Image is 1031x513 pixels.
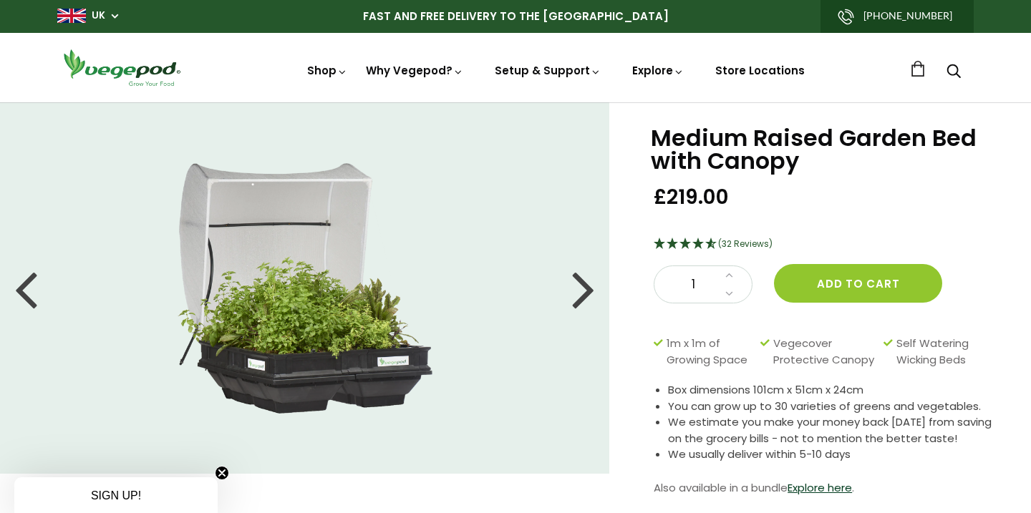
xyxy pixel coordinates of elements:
span: 1m x 1m of Growing Space [667,336,753,368]
span: £219.00 [654,184,729,210]
a: Why Vegepod? [366,63,463,78]
li: We usually deliver within 5-10 days [668,446,995,463]
span: Vegecover Protective Canopy [773,336,876,368]
a: Store Locations [715,63,805,78]
img: Vegepod [57,47,186,88]
div: 4.66 Stars - 32 Reviews [654,235,995,254]
a: Setup & Support [495,63,601,78]
li: You can grow up to 30 varieties of greens and vegetables. [668,399,995,415]
li: Box dimensions 101cm x 51cm x 24cm [668,382,995,399]
span: 4.66 Stars - 32 Reviews [718,238,773,250]
span: SIGN UP! [91,489,141,502]
div: SIGN UP!Close teaser [14,477,218,513]
img: Medium Raised Garden Bed with Canopy [178,163,432,414]
a: Shop [307,63,347,78]
a: Increase quantity by 1 [721,266,737,285]
li: We estimate you make your money back [DATE] from saving on the grocery bills - not to mention the... [668,414,995,446]
a: Decrease quantity by 1 [721,285,737,303]
a: UK [92,9,105,23]
a: Explore here [788,480,852,495]
span: 1 [669,275,717,294]
a: Search [947,65,961,80]
span: Self Watering Wicking Beds [896,336,988,368]
h1: Medium Raised Garden Bed with Canopy [651,127,995,172]
a: Explore [632,63,684,78]
button: Add to cart [774,264,942,303]
img: gb_large.png [57,9,86,23]
p: Also available in a bundle . [654,477,995,499]
button: Close teaser [215,466,229,480]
